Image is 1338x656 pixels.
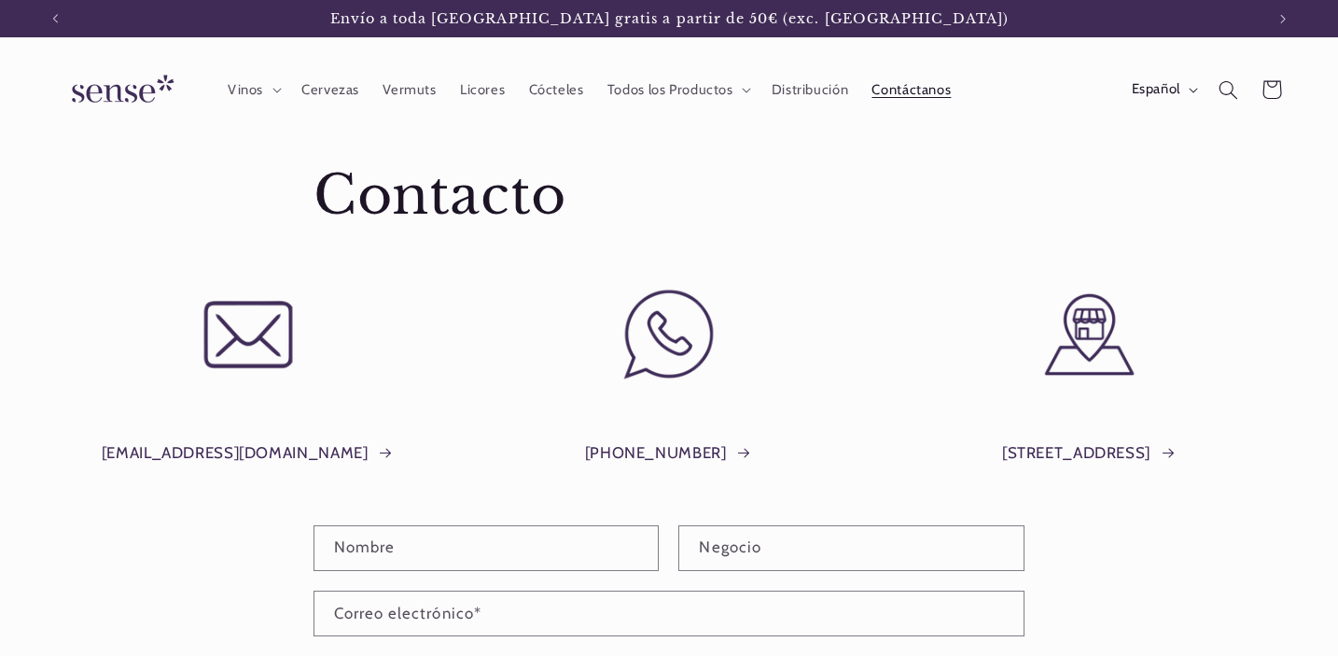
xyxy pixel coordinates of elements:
[102,440,395,468] a: [EMAIL_ADDRESS][DOMAIN_NAME]
[860,69,963,110] a: Contáctanos
[760,69,860,110] a: Distribución
[607,81,733,99] span: Todos los Productos
[772,81,849,99] span: Distribución
[595,69,760,110] summary: Todos los Productos
[1132,79,1180,100] span: Español
[529,81,584,99] span: Cócteles
[448,69,517,110] a: Licores
[383,81,436,99] span: Vermuts
[585,440,754,468] a: [PHONE_NUMBER]
[517,69,595,110] a: Cócteles
[49,63,189,117] img: Sense
[1206,68,1249,111] summary: Búsqueda
[1002,440,1178,468] a: [STREET_ADDRESS]
[871,81,951,99] span: Contáctanos
[314,161,1024,230] h1: Contacto
[330,10,1010,27] span: Envío a toda [GEOGRAPHIC_DATA] gratis a partir de 50€ (exc. [GEOGRAPHIC_DATA])
[301,81,359,99] span: Cervezas
[42,56,197,124] a: Sense
[1120,71,1206,108] button: Español
[228,81,263,99] span: Vinos
[460,81,505,99] span: Licores
[371,69,449,110] a: Vermuts
[216,69,289,110] summary: Vinos
[289,69,370,110] a: Cervezas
